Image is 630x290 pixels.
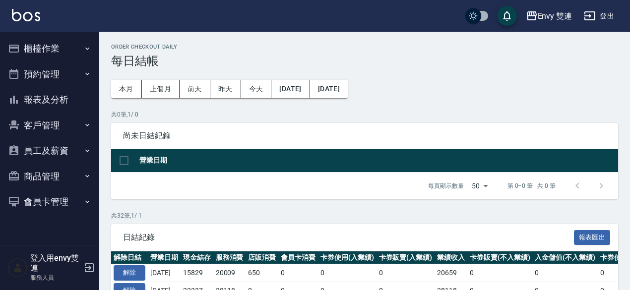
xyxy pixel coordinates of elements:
[574,232,611,241] a: 報表匯出
[137,149,618,173] th: 營業日期
[181,251,213,264] th: 現金結存
[111,211,618,220] p: 共 32 筆, 1 / 1
[8,258,28,278] img: Person
[241,80,272,98] button: 今天
[538,10,572,22] div: Envy 雙連
[377,251,435,264] th: 卡券販賣(入業績)
[30,253,81,273] h5: 登入用envy雙連
[377,264,435,282] td: 0
[4,36,95,61] button: 櫃檯作業
[114,265,145,281] button: 解除
[4,87,95,113] button: 報表及分析
[435,251,467,264] th: 業績收入
[142,80,180,98] button: 上個月
[4,164,95,189] button: 商品管理
[246,251,278,264] th: 店販消費
[111,110,618,119] p: 共 0 筆, 1 / 0
[522,6,576,26] button: Envy 雙連
[580,7,618,25] button: 登出
[213,251,246,264] th: 服務消費
[111,44,618,50] h2: Order checkout daily
[278,264,318,282] td: 0
[4,113,95,138] button: 客戶管理
[246,264,278,282] td: 650
[278,251,318,264] th: 會員卡消費
[574,230,611,245] button: 報表匯出
[123,131,606,141] span: 尚未日結紀錄
[271,80,310,98] button: [DATE]
[111,80,142,98] button: 本月
[30,273,81,282] p: 服務人員
[435,264,467,282] td: 20659
[180,80,210,98] button: 前天
[468,173,492,199] div: 50
[12,9,40,21] img: Logo
[428,181,464,190] p: 每頁顯示數量
[4,61,95,87] button: 預約管理
[310,80,348,98] button: [DATE]
[467,264,533,282] td: 0
[467,251,533,264] th: 卡券販賣(不入業績)
[318,251,377,264] th: 卡券使用(入業績)
[123,232,574,242] span: 日結紀錄
[148,264,181,282] td: [DATE]
[213,264,246,282] td: 20009
[532,264,598,282] td: 0
[532,251,598,264] th: 入金儲值(不入業績)
[181,264,213,282] td: 15829
[210,80,241,98] button: 昨天
[4,138,95,164] button: 員工及薪資
[111,251,148,264] th: 解除日結
[148,251,181,264] th: 營業日期
[497,6,517,26] button: save
[4,189,95,215] button: 會員卡管理
[318,264,377,282] td: 0
[111,54,618,68] h3: 每日結帳
[507,181,556,190] p: 第 0–0 筆 共 0 筆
